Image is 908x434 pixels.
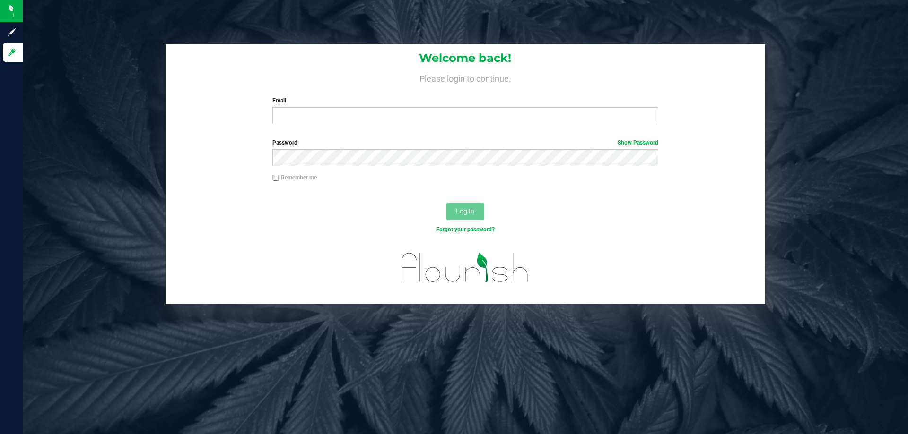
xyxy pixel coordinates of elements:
[272,175,279,181] input: Remember me
[166,52,765,64] h1: Welcome back!
[456,207,474,215] span: Log In
[166,72,765,83] h4: Please login to continue.
[436,226,495,233] a: Forgot your password?
[7,27,17,37] inline-svg: Sign up
[618,139,658,146] a: Show Password
[446,203,484,220] button: Log In
[7,48,17,57] inline-svg: Log in
[272,173,317,182] label: Remember me
[272,96,658,105] label: Email
[390,244,540,292] img: flourish_logo.svg
[272,139,297,146] span: Password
